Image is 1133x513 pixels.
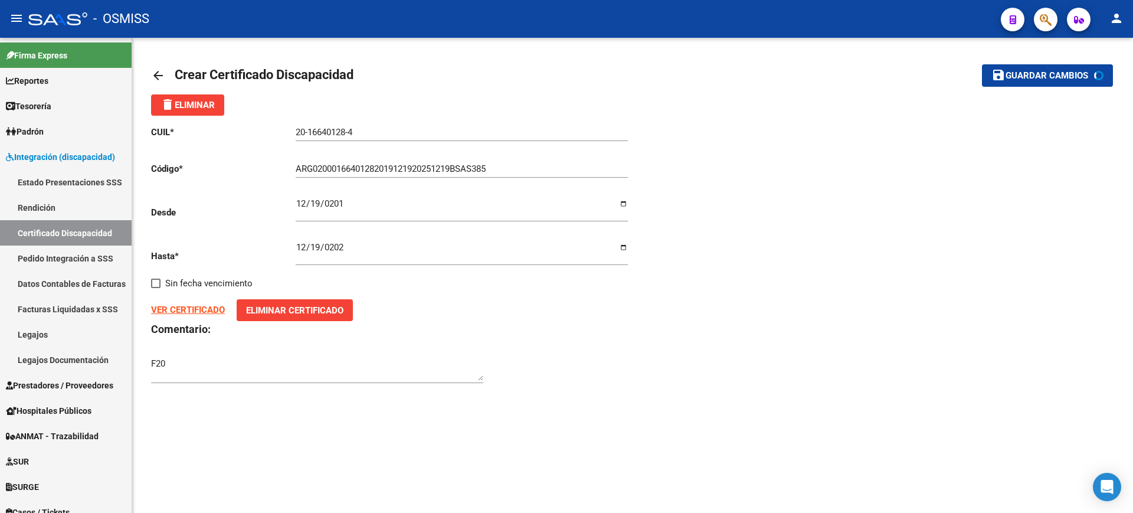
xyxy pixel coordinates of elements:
button: Eliminar [151,94,224,116]
span: Guardar cambios [1006,71,1088,81]
span: Padrón [6,125,44,138]
span: - OSMISS [93,6,149,32]
span: Sin fecha vencimiento [165,276,253,290]
span: SUR [6,455,29,468]
span: Crear Certificado Discapacidad [175,67,353,82]
button: Guardar cambios [982,64,1113,86]
p: CUIL [151,126,296,139]
mat-icon: person [1109,11,1124,25]
span: Firma Express [6,49,67,62]
button: Eliminar Certificado [237,299,353,321]
p: Hasta [151,250,296,263]
span: Tesorería [6,100,51,113]
mat-icon: menu [9,11,24,25]
span: Eliminar Certificado [246,305,343,316]
a: VER CERTIFICADO [151,305,225,315]
span: SURGE [6,481,39,494]
div: Open Intercom Messenger [1093,473,1121,501]
span: Integración (discapacidad) [6,151,115,164]
span: Hospitales Públicos [6,404,91,417]
mat-icon: arrow_back [151,68,165,83]
span: Reportes [6,74,48,87]
span: Eliminar [161,100,215,110]
mat-icon: delete [161,97,175,112]
p: Desde [151,206,296,219]
span: ANMAT - Trazabilidad [6,430,99,443]
p: Código [151,162,296,175]
mat-icon: save [991,68,1006,82]
strong: Comentario: [151,323,211,335]
span: Prestadores / Proveedores [6,379,113,392]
